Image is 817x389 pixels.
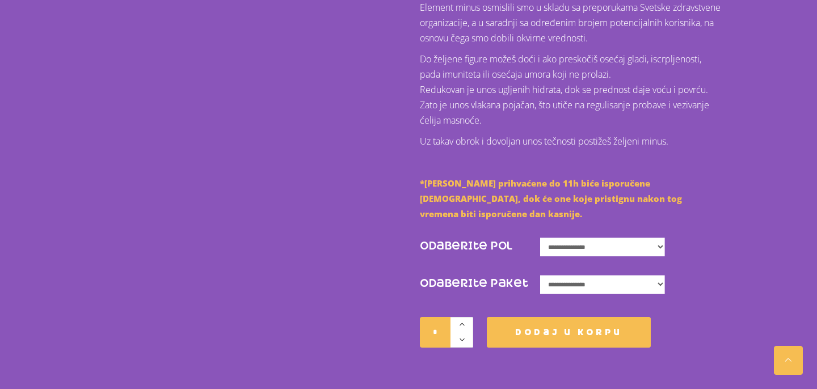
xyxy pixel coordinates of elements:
p: Do željene figure možeš doći i ako preskočiš osećaj gladi, iscrpljenosti, pada imuniteta ili oseć... [420,52,721,128]
label: Odaberite Pol [420,225,540,262]
span: *[PERSON_NAME] prihvaćene do 11h biće isporučene [DEMOGRAPHIC_DATA], dok će one koje pristignu na... [420,177,682,219]
span: Dodaj u korpu [515,324,622,340]
label: Odaberite Paket [420,262,540,299]
p: Uz takav obrok i dovoljan unos tečnosti postižeš željeni minus. [420,134,721,149]
button: Dodaj u korpu [487,317,651,348]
